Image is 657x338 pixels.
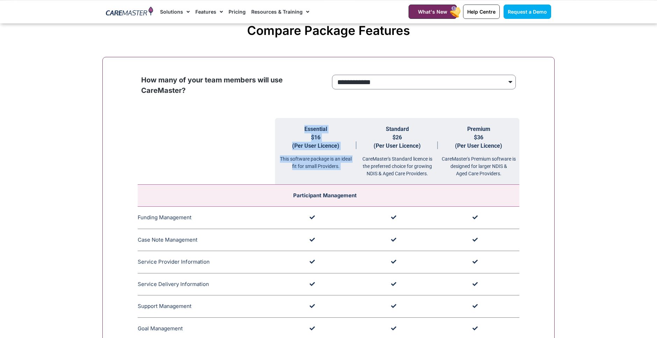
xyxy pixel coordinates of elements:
span: $16 (Per User Licence) [292,134,339,149]
span: $36 (Per User Licence) [455,134,502,149]
img: CareMaster Logo [106,7,153,17]
th: Essential [275,118,356,185]
a: Request a Demo [504,5,551,19]
td: Case Note Management [138,229,275,251]
span: Request a Demo [508,9,547,15]
p: How many of your team members will use CareMaster? [141,75,325,96]
h2: Compare Package Features [106,23,551,38]
th: Premium [438,118,519,185]
td: Support Management [138,295,275,318]
div: This software package is an ideal fit for small Providers. [275,150,356,170]
td: Service Provider Information [138,251,275,273]
th: Standard [356,118,438,185]
span: What's New [418,9,447,15]
div: CareMaster's Standard licence is the preferred choice for growing NDIS & Aged Care Providers. [356,150,438,177]
div: CareMaster's Premium software is designed for larger NDIS & Aged Care Providers. [438,150,519,177]
td: Service Delivery Information [138,273,275,295]
a: Help Centre [463,5,500,19]
span: $26 (Per User Licence) [374,134,421,149]
span: Participant Management [293,192,357,199]
td: Funding Management [138,207,275,229]
a: What's New [409,5,457,19]
span: Help Centre [467,9,496,15]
